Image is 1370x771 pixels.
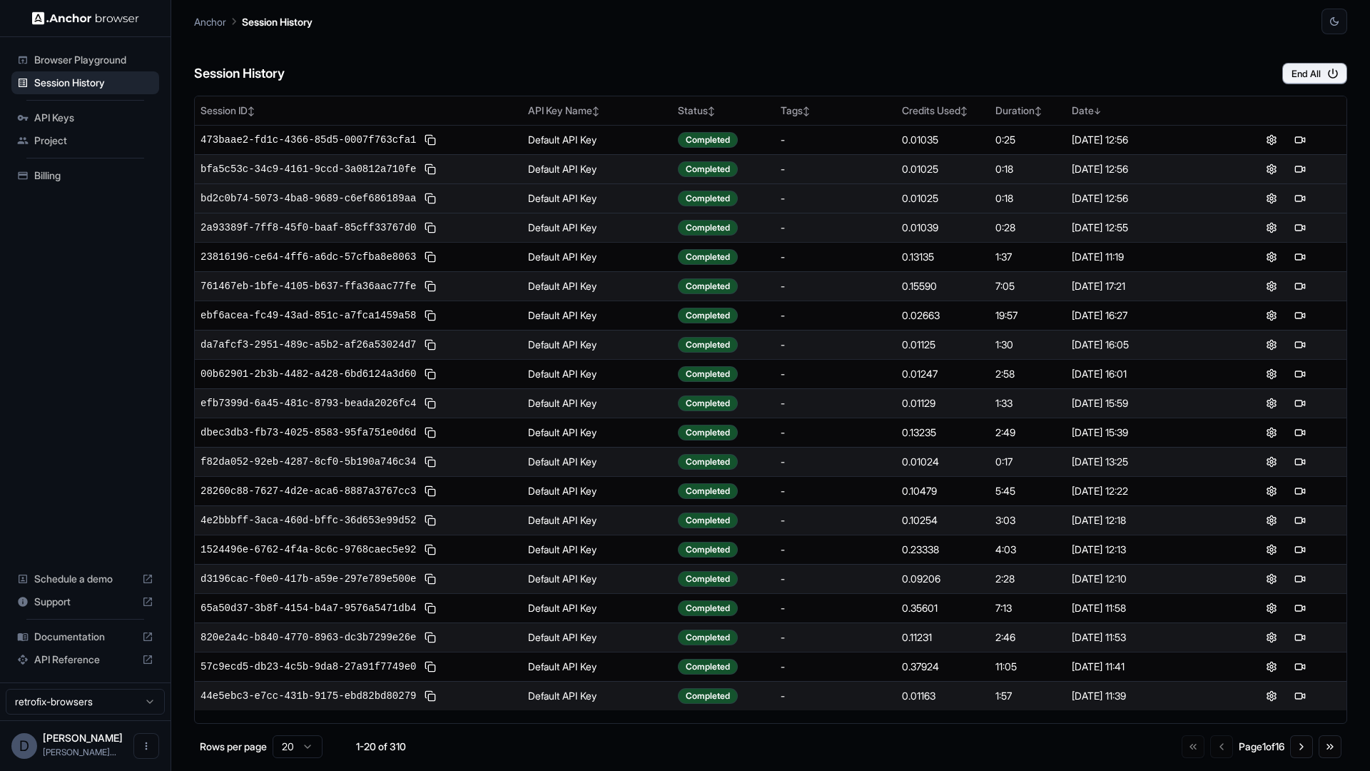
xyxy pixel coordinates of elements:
div: API Reference [11,648,159,671]
div: 0.02663 [902,308,984,323]
div: 4:03 [995,543,1060,557]
div: - [781,221,890,235]
td: Default API Key [522,623,672,652]
span: 23816196-ce64-4ff6-a6dc-57cfba8e8063 [201,250,416,264]
span: daniel@retrofix.ai [43,747,116,757]
div: - [781,133,890,147]
div: 1:30 [995,338,1060,352]
div: 7:13 [995,601,1060,615]
div: Documentation [11,625,159,648]
div: 3:03 [995,513,1060,528]
div: Credits Used [902,104,984,118]
span: Browser Playground [34,53,153,67]
div: Support [11,590,159,613]
div: 1:57 [995,689,1060,703]
div: - [781,338,890,352]
button: Open menu [133,733,159,759]
div: [DATE] 12:56 [1072,162,1219,176]
div: Completed [678,366,738,382]
span: Schedule a demo [34,572,136,586]
div: [DATE] 11:58 [1072,601,1219,615]
td: Default API Key [522,242,672,271]
td: Default API Key [522,301,672,330]
div: Completed [678,630,738,645]
div: - [781,455,890,469]
td: Default API Key [522,652,672,681]
div: Date [1072,104,1219,118]
div: Completed [678,454,738,470]
div: 0.01129 [902,396,984,410]
div: Project [11,129,159,152]
span: ↕ [960,106,968,116]
div: [DATE] 11:19 [1072,250,1219,264]
div: 0.23338 [902,543,984,557]
div: Completed [678,688,738,704]
div: 11:05 [995,660,1060,674]
div: [DATE] 12:55 [1072,221,1219,235]
div: 0:18 [995,162,1060,176]
span: Documentation [34,630,136,644]
div: - [781,425,890,440]
div: [DATE] 12:10 [1072,572,1219,586]
td: Default API Key [522,359,672,388]
div: 0:25 [995,133,1060,147]
span: ↓ [1094,106,1101,116]
span: ↕ [1035,106,1042,116]
td: Default API Key [522,183,672,213]
td: Default API Key [522,564,672,593]
span: f82da052-92eb-4287-8cf0-5b190a746c34 [201,455,416,469]
td: Default API Key [522,535,672,564]
div: 2:58 [995,367,1060,381]
span: dbec3db3-fb73-4025-8583-95fa751e0d6d [201,425,416,440]
div: - [781,308,890,323]
div: [DATE] 11:39 [1072,689,1219,703]
div: - [781,162,890,176]
div: - [781,601,890,615]
div: [DATE] 16:01 [1072,367,1219,381]
div: 0.15590 [902,279,984,293]
div: 0.01035 [902,133,984,147]
div: D [11,733,37,759]
span: 57c9ecd5-db23-4c5b-9da8-27a91f7749e0 [201,660,416,674]
span: 4e2bbbff-3aca-460d-bffc-36d653e99d52 [201,513,416,528]
div: Session History [11,71,159,94]
div: 0.10254 [902,513,984,528]
div: 0.01024 [902,455,984,469]
p: Rows per page [200,740,267,754]
div: 0.01025 [902,162,984,176]
div: Session ID [201,104,517,118]
div: - [781,572,890,586]
div: 0.09206 [902,572,984,586]
td: Default API Key [522,125,672,154]
div: Completed [678,278,738,294]
div: Page 1 of 16 [1239,740,1284,754]
span: ↕ [248,106,255,116]
div: - [781,396,890,410]
span: Project [34,133,153,148]
div: Completed [678,571,738,587]
div: - [781,543,890,557]
div: 0.01039 [902,221,984,235]
div: - [781,660,890,674]
span: Daniel Portela [43,732,123,744]
div: [DATE] 12:22 [1072,484,1219,498]
div: [DATE] 11:53 [1072,630,1219,645]
td: Default API Key [522,213,672,242]
div: 5:45 [995,484,1060,498]
span: Session History [34,76,153,90]
div: 2:28 [995,572,1060,586]
div: 2:49 [995,425,1060,440]
td: Default API Key [522,388,672,418]
td: Default API Key [522,154,672,183]
button: End All [1282,63,1347,84]
div: - [781,689,890,703]
span: 473baae2-fd1c-4366-85d5-0007f763cfa1 [201,133,416,147]
div: Completed [678,249,738,265]
div: 0:18 [995,191,1060,206]
span: 44e5ebc3-e7cc-431b-9175-ebd82bd80279 [201,689,416,703]
span: bd2c0b74-5073-4ba8-9689-c6ef686189aa [201,191,416,206]
div: 0.01247 [902,367,984,381]
img: Anchor Logo [32,11,139,25]
div: Completed [678,161,738,177]
span: 820e2a4c-b840-4770-8963-dc3b7299e26e [201,630,416,645]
